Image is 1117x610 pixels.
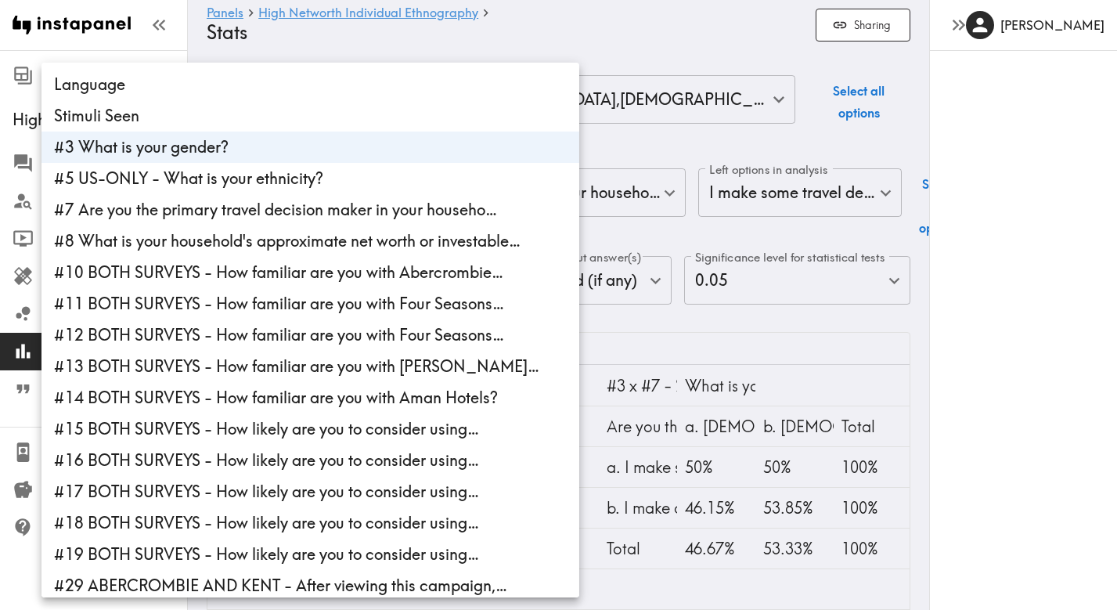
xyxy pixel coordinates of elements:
[41,288,579,319] li: #11 BOTH SURVEYS - How familiar are you with Four Seasons…
[41,319,579,351] li: #12 BOTH SURVEYS - How familiar are you with Four Seasons…
[41,413,579,445] li: #15 BOTH SURVEYS - How likely are you to consider using…
[41,132,579,163] li: #3 What is your gender?
[41,445,579,476] li: #16 BOTH SURVEYS - How likely are you to consider using…
[41,69,579,100] li: Language
[41,194,579,226] li: #7 Are you the primary travel decision maker in your househo…
[41,351,579,382] li: #13 BOTH SURVEYS - How familiar are you with [PERSON_NAME]…
[41,382,579,413] li: #14 BOTH SURVEYS - How familiar are you with Aman Hotels?
[41,226,579,257] li: #8 What is your household's approximate net worth or investable…
[41,257,579,288] li: #10 BOTH SURVEYS - How familiar are you with Abercrombie…
[41,507,579,539] li: #18 BOTH SURVEYS - How likely are you to consider using…
[41,163,579,194] li: #5 US-ONLY - What is your ethnicity?
[41,100,579,132] li: Stimuli Seen
[41,570,579,601] li: #29 ABERCROMBIE AND KENT - After viewing this campaign,…
[41,539,579,570] li: #19 BOTH SURVEYS - How likely are you to consider using…
[41,476,579,507] li: #17 BOTH SURVEYS - How likely are you to consider using…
